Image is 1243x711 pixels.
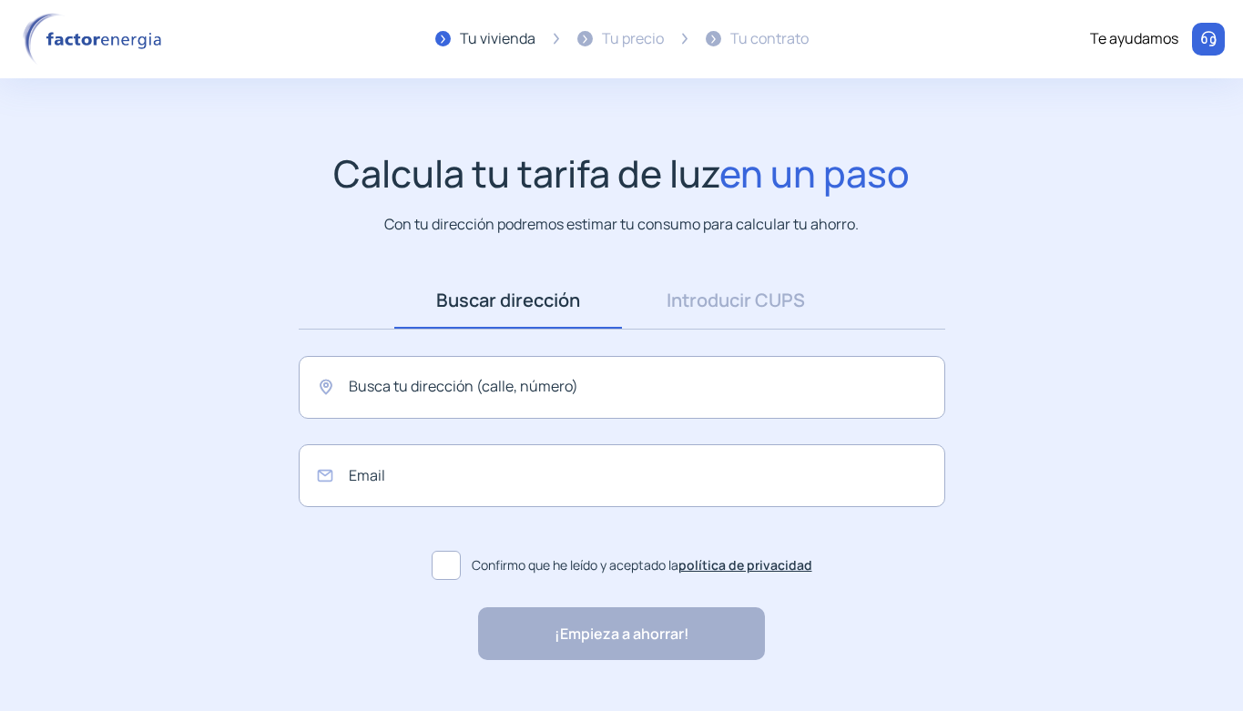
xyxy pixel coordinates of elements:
[678,556,812,574] a: política de privacidad
[460,27,535,51] div: Tu vivienda
[1090,27,1178,51] div: Te ayudamos
[719,147,910,198] span: en un paso
[730,27,809,51] div: Tu contrato
[394,272,622,329] a: Buscar dirección
[472,555,812,575] span: Confirmo que he leído y aceptado la
[1199,30,1218,48] img: llamar
[622,272,850,329] a: Introducir CUPS
[333,151,910,196] h1: Calcula tu tarifa de luz
[18,13,173,66] img: logo factor
[602,27,664,51] div: Tu precio
[384,213,859,236] p: Con tu dirección podremos estimar tu consumo para calcular tu ahorro.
